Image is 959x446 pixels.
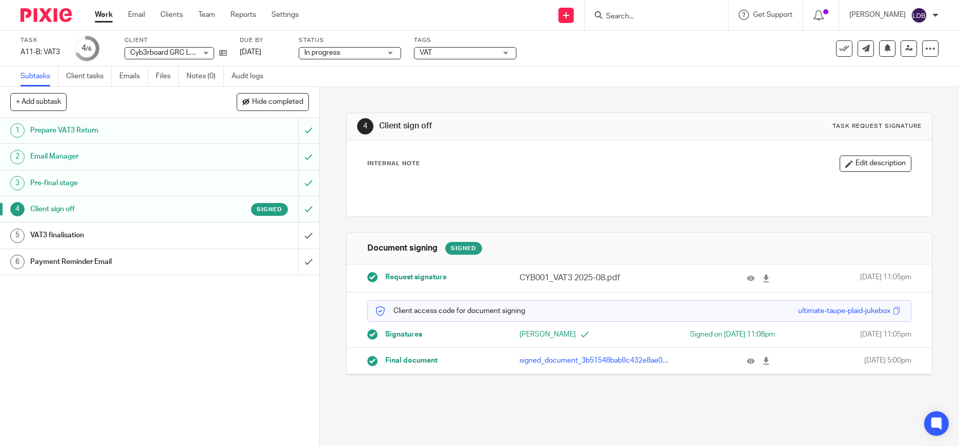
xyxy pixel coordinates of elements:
span: Final document [385,355,437,366]
span: [DATE] 5:00pm [864,355,911,366]
span: Signatures [385,329,422,340]
button: Edit description [840,155,911,172]
p: [PERSON_NAME] [519,329,639,340]
div: ultimate-taupe-plaid-jukebox [798,306,890,316]
button: + Add subtask [10,93,67,110]
span: Request signature [385,272,447,282]
label: Tags [414,36,516,44]
div: Signed [445,242,482,255]
button: Hide completed [237,93,309,110]
a: Emails [119,66,148,86]
label: Status [299,36,401,44]
div: A11-B: VAT3 [20,47,61,57]
h1: Client sign off [30,202,202,217]
span: Hide completed [252,98,303,106]
a: Work [95,10,113,20]
span: VAT [420,49,432,56]
span: Get Support [753,11,793,18]
span: [DATE] [240,49,261,56]
h1: Prepare VAT3 Return [30,123,202,138]
p: [PERSON_NAME] [849,10,906,20]
label: Due by [240,36,286,44]
div: 4 [10,202,25,216]
div: 6 [10,255,25,269]
a: Files [156,66,179,86]
img: Pixie [20,8,72,22]
a: Settings [272,10,299,20]
h1: Payment Reminder Email [30,254,202,270]
p: Internal Note [367,160,420,168]
p: CYB001_VAT3 2025-08.pdf [519,272,670,284]
a: Client tasks [66,66,112,86]
a: Audit logs [232,66,271,86]
h1: Pre-final stage [30,175,202,191]
div: Signed on [DATE] 11:08pm [655,329,775,340]
label: Task [20,36,61,44]
a: Reports [231,10,256,20]
a: Subtasks [20,66,58,86]
h1: VAT3 finalisation [30,228,202,243]
span: [DATE] 11:05pm [860,329,911,340]
div: 4 [357,118,373,135]
h1: Client sign off [379,121,661,131]
img: svg%3E [911,7,927,24]
p: Client access code for document signing [376,306,525,316]
p: signed_document_3b51548bab9c432e8ae090d26f0fa0ff.pdf [519,355,670,366]
a: Notes (0) [186,66,224,86]
span: Cyb3rboard GRC Limited [130,49,210,56]
h1: Document signing [367,243,437,254]
h1: Email Manager [30,149,202,164]
a: Clients [160,10,183,20]
a: Team [198,10,215,20]
label: Client [124,36,227,44]
a: Email [128,10,145,20]
small: /6 [86,46,92,52]
div: 5 [10,229,25,243]
div: 3 [10,176,25,190]
div: 2 [10,150,25,164]
span: [DATE] 11:05pm [860,272,911,284]
span: Signed [257,205,282,214]
div: 4 [81,42,92,54]
span: In progress [304,49,340,56]
div: 1 [10,123,25,138]
input: Search [605,12,697,21]
div: Task request signature [832,122,922,130]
